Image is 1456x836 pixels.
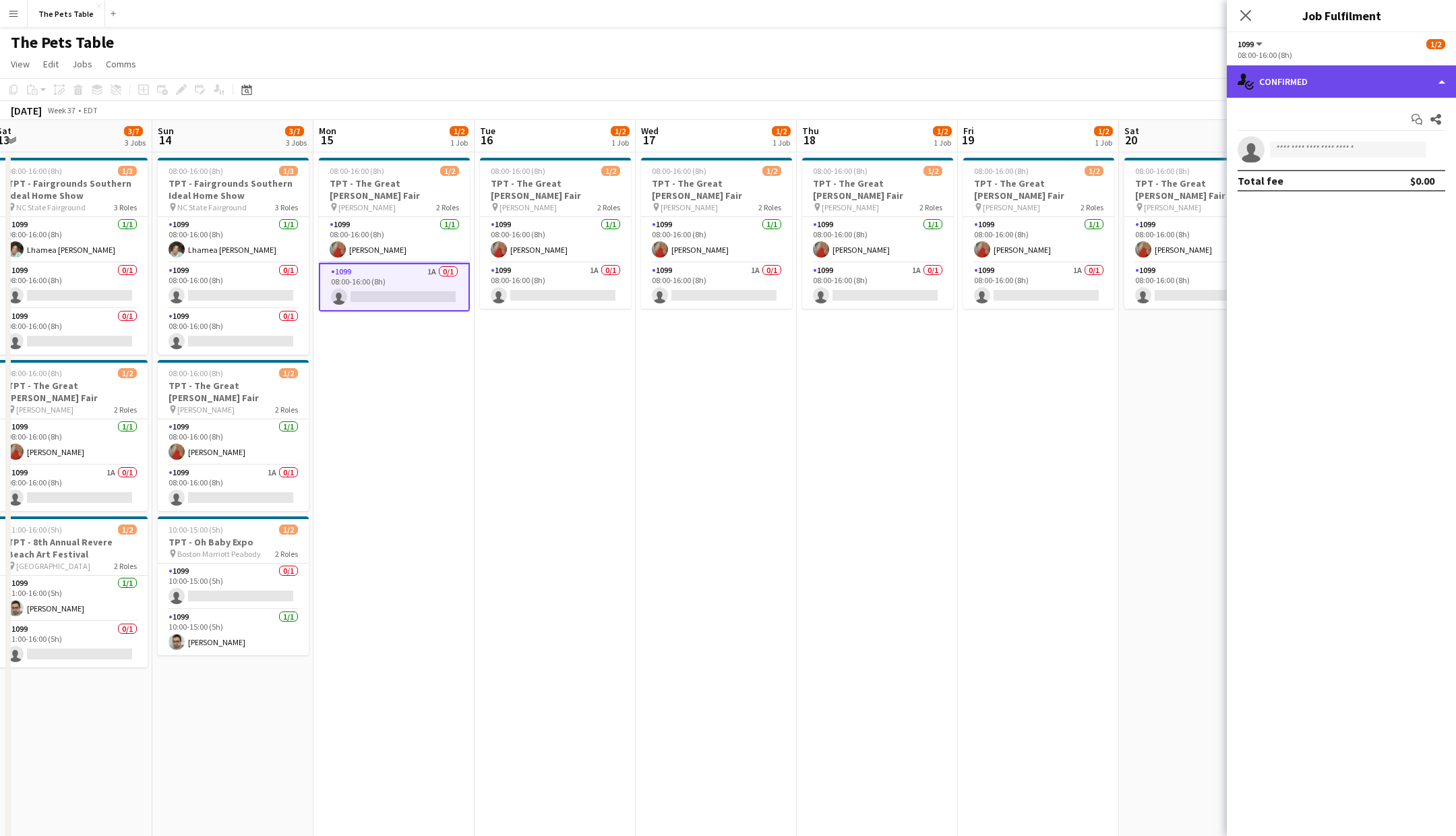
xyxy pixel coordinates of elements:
[1081,202,1103,212] span: 2 Roles
[961,132,974,148] span: 19
[330,166,384,176] span: 08:00-16:00 (8h)
[1238,39,1254,49] span: 1099
[5,55,35,73] a: View
[84,105,98,115] div: EDT
[156,132,174,148] span: 14
[125,138,146,148] div: 3 Jobs
[118,525,137,535] span: 1/2
[480,177,631,202] h3: TPT - The Great [PERSON_NAME] Fair
[641,125,659,137] span: Wed
[480,263,631,309] app-card-role: 10991A0/108:00-16:00 (8h)
[1135,166,1190,176] span: 08:00-16:00 (8h)
[16,202,86,212] span: NC State Fairground
[652,166,706,176] span: 08:00-16:00 (8h)
[67,55,98,73] a: Jobs
[499,202,557,212] span: [PERSON_NAME]
[772,126,791,136] span: 1/2
[611,138,629,148] div: 1 Job
[177,549,261,559] span: Boston Marriott Peabody
[478,132,495,148] span: 16
[762,166,781,176] span: 1/2
[72,58,92,70] span: Jobs
[7,525,62,535] span: 11:00-16:00 (5h)
[480,158,631,309] div: 08:00-16:00 (8h)1/2TPT - The Great [PERSON_NAME] Fair [PERSON_NAME]2 Roles10991/108:00-16:00 (8h)...
[177,405,235,415] span: [PERSON_NAME]
[802,263,953,309] app-card-role: 10991A0/108:00-16:00 (8h)
[28,1,105,27] button: The Pets Table
[158,309,309,355] app-card-role: 10990/108:00-16:00 (8h)
[963,263,1114,309] app-card-role: 10991A0/108:00-16:00 (8h)
[1094,126,1113,136] span: 1/2
[114,561,137,571] span: 2 Roles
[118,368,137,378] span: 1/2
[491,166,545,176] span: 08:00-16:00 (8h)
[1227,65,1456,98] div: Confirmed
[7,368,62,378] span: 08:00-16:00 (8h)
[974,166,1029,176] span: 08:00-16:00 (8h)
[158,125,174,137] span: Sun
[641,158,792,309] app-job-card: 08:00-16:00 (8h)1/2TPT - The Great [PERSON_NAME] Fair [PERSON_NAME]2 Roles10991/108:00-16:00 (8h)...
[813,166,868,176] span: 08:00-16:00 (8h)
[758,202,781,212] span: 2 Roles
[11,104,42,117] div: [DATE]
[319,177,470,202] h3: TPT - The Great [PERSON_NAME] Fair
[1238,50,1445,60] div: 08:00-16:00 (8h)
[38,55,64,73] a: Edit
[279,368,298,378] span: 1/2
[106,58,136,70] span: Comms
[118,166,137,176] span: 1/3
[450,138,468,148] div: 1 Job
[319,125,336,137] span: Mon
[1426,39,1445,49] span: 1/2
[802,125,819,137] span: Thu
[114,405,137,415] span: 2 Roles
[933,126,952,136] span: 1/2
[158,360,309,511] div: 08:00-16:00 (8h)1/2TPT - The Great [PERSON_NAME] Fair [PERSON_NAME]2 Roles10991/108:00-16:00 (8h)...
[436,202,459,212] span: 2 Roles
[43,58,59,70] span: Edit
[597,202,620,212] span: 2 Roles
[440,166,459,176] span: 1/2
[639,132,659,148] span: 17
[16,405,73,415] span: [PERSON_NAME]
[802,158,953,309] div: 08:00-16:00 (8h)1/2TPT - The Great [PERSON_NAME] Fair [PERSON_NAME]2 Roles10991/108:00-16:00 (8h)...
[158,536,309,548] h3: TPT - Oh Baby Expo
[177,202,247,212] span: NC State Fairground
[1410,174,1434,187] div: $0.00
[923,166,942,176] span: 1/2
[158,419,309,465] app-card-role: 10991/108:00-16:00 (8h)[PERSON_NAME]
[275,549,298,559] span: 2 Roles
[1238,174,1283,187] div: Total fee
[158,158,309,355] app-job-card: 08:00-16:00 (8h)1/3TPT - Fairgrounds Southern Ideal Home Show NC State Fairground3 Roles10991/108...
[1095,138,1112,148] div: 1 Job
[158,217,309,263] app-card-role: 10991/108:00-16:00 (8h)Lhamea [PERSON_NAME]
[44,105,78,115] span: Week 37
[641,263,792,309] app-card-role: 10991A0/108:00-16:00 (8h)
[641,177,792,202] h3: TPT - The Great [PERSON_NAME] Fair
[114,202,137,212] span: 3 Roles
[319,158,470,311] app-job-card: 08:00-16:00 (8h)1/2TPT - The Great [PERSON_NAME] Fair [PERSON_NAME]2 Roles10991/108:00-16:00 (8h)...
[1124,263,1275,309] app-card-role: 10991A0/108:00-16:00 (8h)
[158,465,309,511] app-card-role: 10991A0/108:00-16:00 (8h)
[1122,132,1139,148] span: 20
[661,202,718,212] span: [PERSON_NAME]
[11,58,30,70] span: View
[480,217,631,263] app-card-role: 10991/108:00-16:00 (8h)[PERSON_NAME]
[279,525,298,535] span: 1/2
[963,125,974,137] span: Fri
[158,516,309,655] app-job-card: 10:00-15:00 (5h)1/2TPT - Oh Baby Expo Boston Marriott Peabody2 Roles10990/110:00-15:00 (5h) 10991...
[319,217,470,263] app-card-role: 10991/108:00-16:00 (8h)[PERSON_NAME]
[1124,217,1275,263] app-card-role: 10991/108:00-16:00 (8h)[PERSON_NAME]
[963,158,1114,309] app-job-card: 08:00-16:00 (8h)1/2TPT - The Great [PERSON_NAME] Fair [PERSON_NAME]2 Roles10991/108:00-16:00 (8h)...
[11,32,114,53] h1: The Pets Table
[338,202,396,212] span: [PERSON_NAME]
[1124,158,1275,309] app-job-card: 08:00-16:00 (8h)1/2TPT - The Great [PERSON_NAME] Fair [PERSON_NAME]2 Roles10991/108:00-16:00 (8h)...
[285,126,304,136] span: 3/7
[158,564,309,609] app-card-role: 10990/110:00-15:00 (5h)
[963,217,1114,263] app-card-role: 10991/108:00-16:00 (8h)[PERSON_NAME]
